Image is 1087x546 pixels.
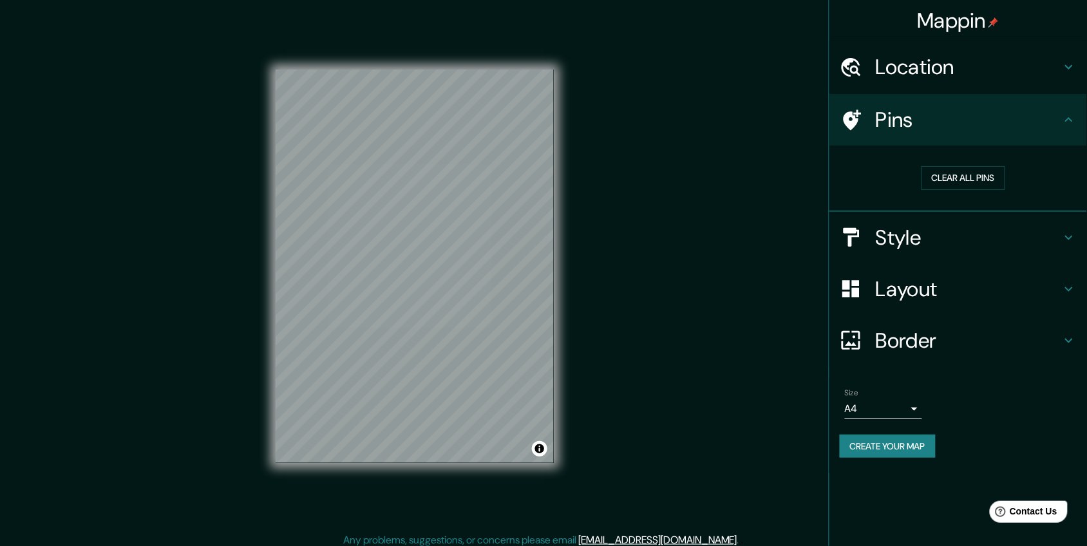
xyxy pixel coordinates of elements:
[922,166,1005,190] button: Clear all pins
[876,54,1061,80] h4: Location
[829,41,1087,93] div: Location
[276,70,554,463] canvas: Map
[840,435,936,458] button: Create your map
[988,17,999,28] img: pin-icon.png
[845,399,922,419] div: A4
[876,225,1061,250] h4: Style
[829,315,1087,366] div: Border
[972,496,1073,532] iframe: Help widget launcher
[876,276,1061,302] h4: Layout
[918,8,999,33] h4: Mappin
[829,263,1087,315] div: Layout
[532,441,547,457] button: Toggle attribution
[876,328,1061,353] h4: Border
[829,212,1087,263] div: Style
[829,94,1087,146] div: Pins
[845,387,858,398] label: Size
[876,107,1061,133] h4: Pins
